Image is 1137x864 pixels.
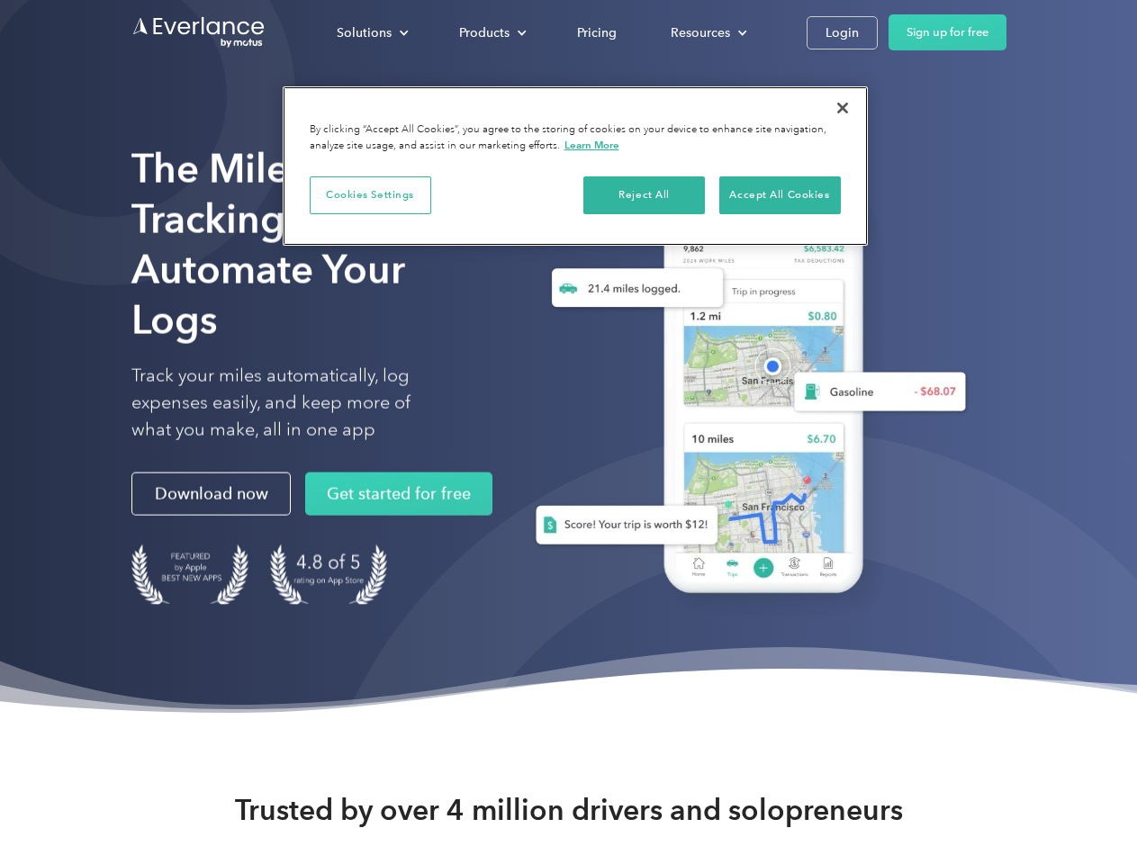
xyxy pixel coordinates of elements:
a: Sign up for free [889,14,1006,50]
div: Solutions [337,22,392,44]
a: More information about your privacy, opens in a new tab [564,139,619,151]
a: Login [807,16,878,49]
div: Login [826,22,859,44]
button: Cookies Settings [310,176,431,214]
div: Products [441,17,541,49]
div: Resources [653,17,762,49]
img: 4.9 out of 5 stars on the app store [270,544,387,605]
a: Pricing [559,17,635,49]
img: Everlance, mileage tracker app, expense tracking app [507,171,980,620]
div: Pricing [577,22,617,44]
p: Track your miles automatically, log expenses easily, and keep more of what you make, all in one app [131,363,453,444]
button: Accept All Cookies [719,176,841,214]
img: Badge for Featured by Apple Best New Apps [131,544,248,605]
div: Products [459,22,510,44]
div: Cookie banner [283,86,868,246]
strong: Trusted by over 4 million drivers and solopreneurs [235,792,903,828]
a: Go to homepage [131,15,266,49]
button: Close [823,88,862,128]
a: Get started for free [305,472,492,516]
div: Resources [671,22,730,44]
div: By clicking “Accept All Cookies”, you agree to the storing of cookies on your device to enhance s... [310,122,841,154]
a: Download now [131,472,291,516]
button: Reject All [583,176,705,214]
div: Solutions [319,17,423,49]
div: Privacy [283,86,868,246]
